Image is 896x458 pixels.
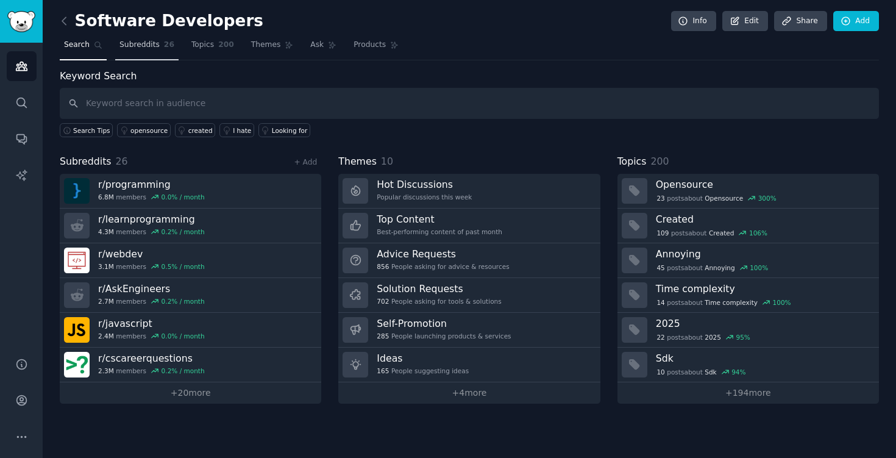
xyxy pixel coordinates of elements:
[60,174,321,209] a: r/programming6.8Mmembers0.0% / month
[98,367,205,375] div: members
[617,348,879,382] a: Sdk10postsaboutSdk94%
[377,262,389,271] span: 856
[349,35,403,60] a: Products
[116,156,128,167] span: 26
[656,367,747,377] div: post s about
[656,317,870,330] h3: 2025
[188,126,213,135] div: created
[98,297,205,306] div: members
[617,313,879,348] a: 202522postsabout202595%
[98,227,205,236] div: members
[60,35,107,60] a: Search
[617,382,879,404] a: +194more
[60,88,879,119] input: Keyword search in audience
[60,382,321,404] a: +20more
[377,367,389,375] span: 165
[98,282,205,295] h3: r/ AskEngineers
[377,193,472,201] div: Popular discussions this week
[617,174,879,209] a: Opensource23postsaboutOpensource300%
[381,156,393,167] span: 10
[338,209,600,243] a: Top ContentBest-performing content of past month
[705,194,743,202] span: Opensource
[338,243,600,278] a: Advice Requests856People asking for advice & resources
[354,40,386,51] span: Products
[98,332,205,340] div: members
[60,154,112,170] span: Subreddits
[650,156,669,167] span: 200
[162,262,205,271] div: 0.5 % / month
[164,40,174,51] span: 26
[98,248,205,260] h3: r/ webdev
[64,248,90,273] img: webdev
[377,367,469,375] div: People suggesting ideas
[64,352,90,377] img: cscareerquestions
[709,229,734,237] span: Created
[60,12,263,31] h2: Software Developers
[617,243,879,278] a: Annoying45postsaboutAnnoying100%
[117,123,171,137] a: opensource
[773,298,791,307] div: 100 %
[377,178,472,191] h3: Hot Discussions
[162,367,205,375] div: 0.2 % / month
[377,332,389,340] span: 285
[656,263,664,272] span: 45
[656,368,664,376] span: 10
[60,209,321,243] a: r/learnprogramming4.3Mmembers0.2% / month
[7,11,35,32] img: GummySearch logo
[98,178,205,191] h3: r/ programming
[377,248,509,260] h3: Advice Requests
[175,123,216,137] a: created
[98,367,114,375] span: 2.3M
[656,213,870,226] h3: Created
[218,40,234,51] span: 200
[60,123,113,137] button: Search Tips
[119,40,160,51] span: Subreddits
[338,313,600,348] a: Self-Promotion285People launching products & services
[98,352,205,365] h3: r/ cscareerquestions
[377,227,502,236] div: Best-performing content of past month
[705,333,721,342] span: 2025
[191,40,214,51] span: Topics
[60,278,321,313] a: r/AskEngineers2.7Mmembers0.2% / month
[64,40,90,51] span: Search
[656,262,769,273] div: post s about
[656,194,664,202] span: 23
[731,368,745,376] div: 94 %
[377,282,501,295] h3: Solution Requests
[656,193,778,204] div: post s about
[60,313,321,348] a: r/javascript2.4Mmembers0.0% / month
[64,317,90,343] img: javascript
[671,11,716,32] a: Info
[338,174,600,209] a: Hot DiscussionsPopular discussions this week
[377,317,511,330] h3: Self-Promotion
[98,193,114,201] span: 6.8M
[338,154,377,170] span: Themes
[656,178,870,191] h3: Opensource
[294,158,317,166] a: + Add
[705,263,734,272] span: Annoying
[98,227,114,236] span: 4.3M
[98,213,205,226] h3: r/ learnprogramming
[377,332,511,340] div: People launching products & services
[617,209,879,243] a: Created109postsaboutCreated106%
[60,348,321,382] a: r/cscareerquestions2.3Mmembers0.2% / month
[64,178,90,204] img: programming
[233,126,251,135] div: I hate
[130,126,168,135] div: opensource
[377,352,469,365] h3: Ideas
[656,227,769,238] div: post s about
[377,262,509,271] div: People asking for advice & resources
[187,35,238,60] a: Topics200
[162,332,205,340] div: 0.0 % / month
[377,297,501,306] div: People asking for tools & solutions
[60,243,321,278] a: r/webdev3.1Mmembers0.5% / month
[98,297,114,306] span: 2.7M
[258,123,310,137] a: Looking for
[656,332,752,343] div: post s about
[749,229,767,237] div: 106 %
[656,352,870,365] h3: Sdk
[115,35,179,60] a: Subreddits26
[736,333,750,342] div: 95 %
[306,35,341,60] a: Ask
[656,298,664,307] span: 14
